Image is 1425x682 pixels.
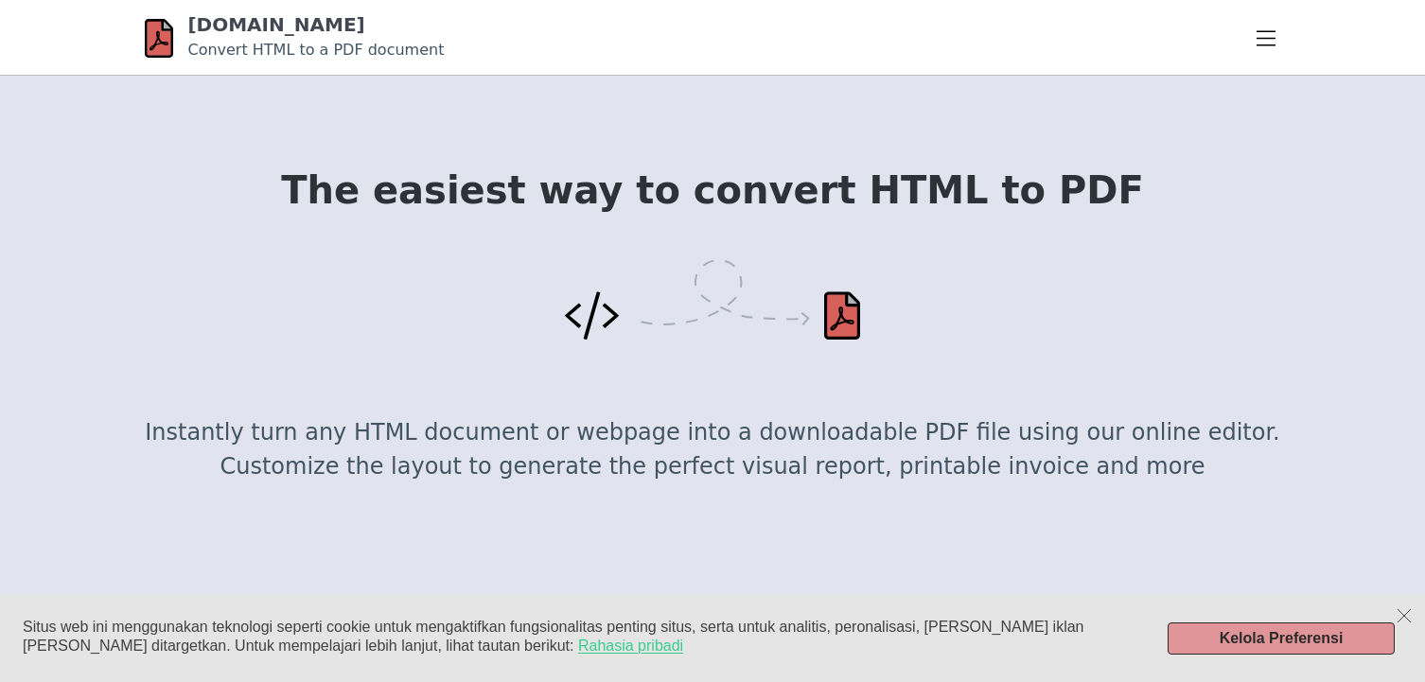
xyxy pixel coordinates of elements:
p: Instantly turn any HTML document or webpage into a downloadable PDF file using our online editor.... [145,415,1280,483]
img: html-pdf.net [145,17,173,60]
a: Rahasia pribadi [578,637,683,656]
a: [DOMAIN_NAME] [187,13,364,36]
h1: The easiest way to convert HTML to PDF [145,169,1280,212]
button: Kelola Preferensi [1168,622,1395,655]
span: Situs web ini menggunakan teknologi seperti cookie untuk mengaktifkan fungsionalitas penting situ... [23,619,1084,654]
img: Convert HTML to PDF [565,259,860,341]
small: Convert HTML to a PDF document [187,41,444,59]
